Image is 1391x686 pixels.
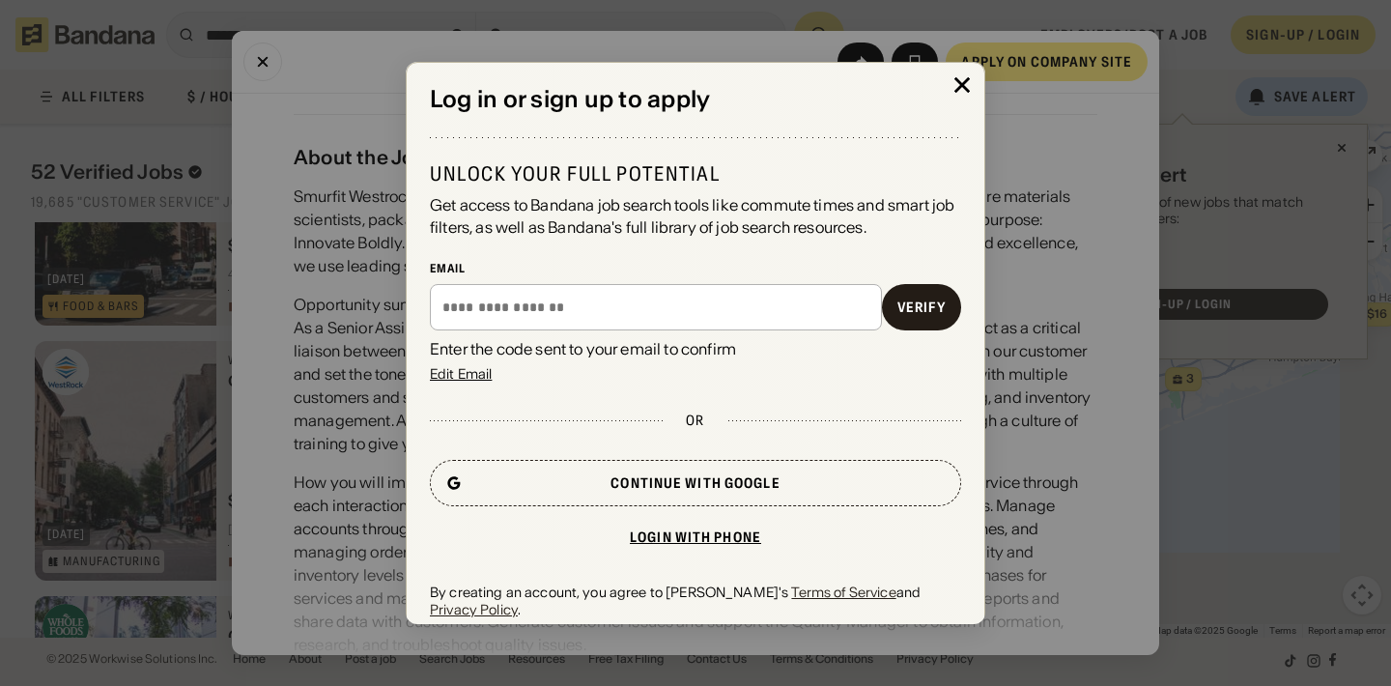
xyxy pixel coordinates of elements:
[791,584,895,601] a: Terms of Service
[897,300,946,314] div: Verify
[430,584,961,618] div: By creating an account, you agree to [PERSON_NAME]'s and .
[430,261,961,276] div: Email
[430,86,961,114] div: Log in or sign up to apply
[430,161,961,186] div: Unlock your full potential
[430,601,518,618] a: Privacy Policy
[630,530,761,544] div: Login with phone
[610,476,780,490] div: Continue with Google
[686,412,704,429] div: or
[430,367,492,381] div: Edit Email
[430,338,961,359] div: Enter the code sent to your email to confirm
[430,194,961,238] div: Get access to Bandana job search tools like commute times and smart job filters, as well as Banda...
